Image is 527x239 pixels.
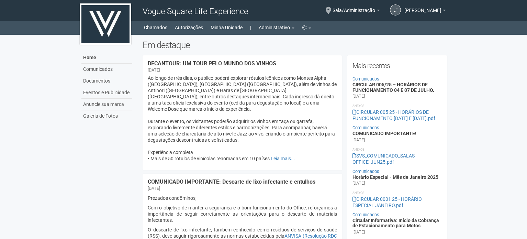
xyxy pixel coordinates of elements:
div: [DATE] [352,137,365,143]
a: Galeria de Fotos [81,110,132,122]
a: Autorizações [175,23,203,32]
a: COMUNICADO IMPORTANTE! [352,131,416,136]
a: CIRCULAR 0001 25 - HORÁRIO ESPECIAL JANEIRO.pdf [352,196,422,208]
a: CIRCULAR 005/25 – HORÁRIOS DE FUNCIONAMENTO 04 E 07 DE JULHO. [352,82,434,93]
a: Horário Especial - Mês de Janeiro 2025 [352,174,438,180]
a: Chamados [144,23,167,32]
span: Sala/Administração [333,1,375,13]
div: [DATE] [352,93,365,99]
a: Comunicados [352,169,379,174]
a: Minha Unidade [211,23,243,32]
a: Comunicados [81,64,132,75]
a: Eventos e Publicidade [81,87,132,99]
p: Com o objetivo de manter a segurança e o bom funcionamento do Office, reforçamos a importância de... [148,205,337,223]
a: Leia mais... [271,156,295,161]
a: Comunicados [352,76,379,82]
li: Anexos [352,146,442,153]
div: [DATE] [148,185,160,192]
a: COMUNICADO IMPORTANTE: Descarte de lixo infectante e entulhos [148,178,315,185]
img: logo.jpg [80,3,131,45]
a: [PERSON_NAME] [404,9,446,14]
h2: Mais recentes [352,61,442,71]
a: CIRCULAR 005 25 - HORÁRIOS DE FUNCIONAMENTO [DATE] E [DATE].pdf [352,109,435,121]
a: SVS_COMUNICADO_SALAS OFFICE_JUN25.pdf [352,153,415,165]
a: Documentos [81,75,132,87]
a: Comunicados [352,125,379,130]
a: Anuncie sua marca [81,99,132,110]
h2: Em destaque [143,40,447,50]
li: Anexos [352,103,442,109]
p: Prezados condôminos, [148,195,337,201]
p: Ao longo de três dias, o público poderá explorar rótulos icônicos como Montes Alpha ([GEOGRAPHIC_... [148,75,337,162]
a: Administrativo [259,23,294,32]
a: LF [390,4,401,15]
a: Configurações [302,23,311,32]
a: Sala/Administração [333,9,380,14]
a: DECANTOUR: UM TOUR PELO MUNDO DOS VINHOS [148,60,276,67]
span: Letícia Florim [404,1,441,13]
a: | [250,23,251,32]
div: [DATE] [352,229,365,235]
span: Vogue Square Life Experience [143,7,248,16]
div: [DATE] [148,67,160,73]
li: Anexos [352,190,442,196]
a: Comunicados [352,212,379,217]
a: Home [81,52,132,64]
div: [DATE] [352,180,365,186]
a: Circular Informativa: Início da Cobrança de Estacionamento para Motos [352,218,439,228]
